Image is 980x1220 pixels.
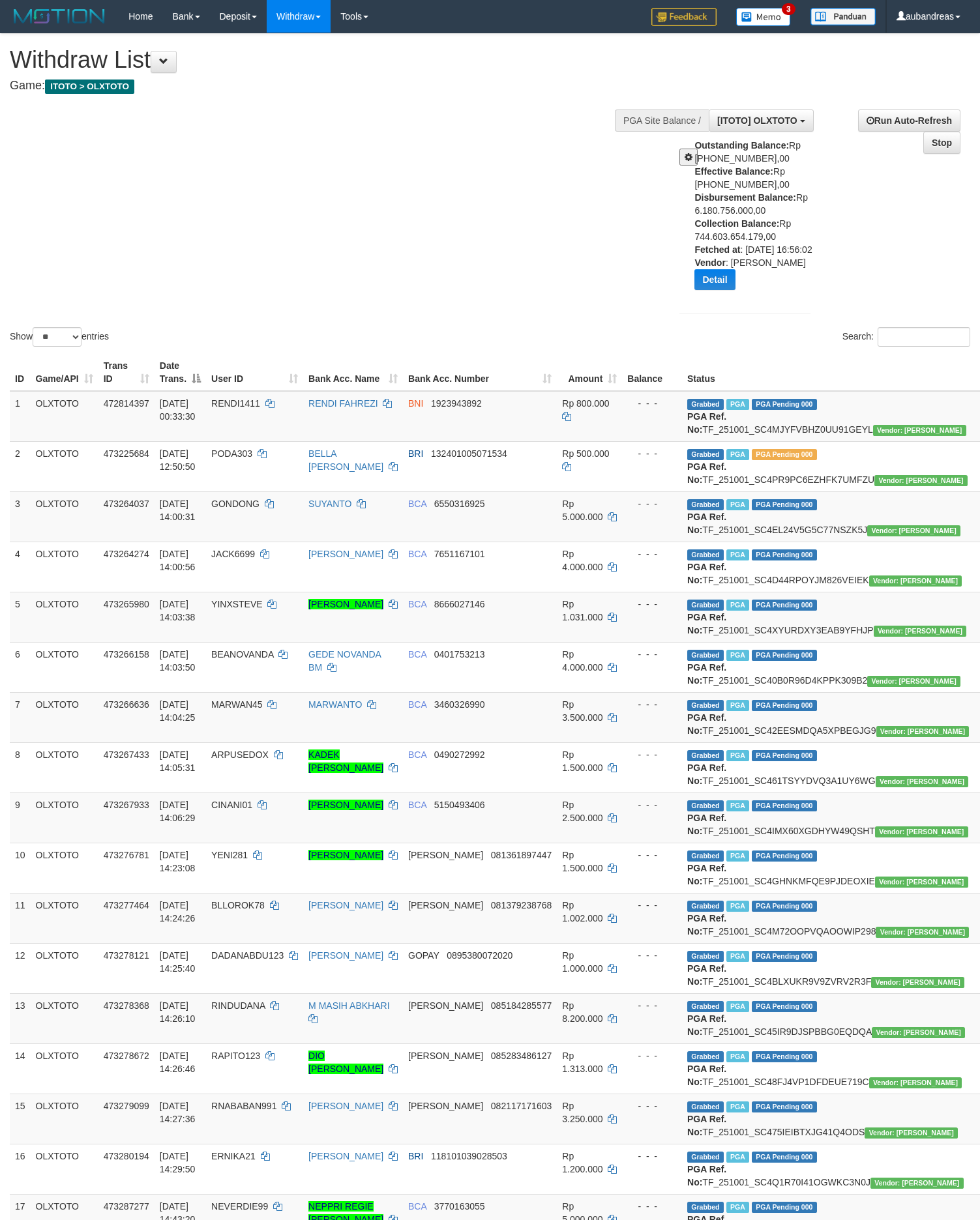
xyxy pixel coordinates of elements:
[726,499,749,510] span: Marked by aubbillhaqiPGA
[10,491,31,542] td: 3
[627,698,677,711] div: - - -
[10,1043,31,1094] td: 14
[726,549,749,560] span: Marked by aubbillhaqiPGA
[627,1150,677,1163] div: - - -
[408,448,423,459] span: BRI
[752,700,817,711] span: PGA Pending
[98,354,155,391] th: Trans ID: activate to sort column ascending
[752,750,817,761] span: PGA Pending
[752,1101,817,1112] span: PGA Pending
[431,448,507,459] span: Copy 132401005071534 to clipboard
[682,943,976,993] td: TF_251001_SC4BLXUKR9V9ZVRV2R3F
[211,1101,276,1111] span: RNABABAN991
[31,893,98,943] td: OLXTOTO
[872,1027,965,1038] span: Vendor URL: https://secure4.1velocity.biz
[104,398,149,409] span: 472814397
[627,1049,677,1062] div: - - -
[10,642,31,692] td: 6
[211,850,248,860] span: YENI281
[752,449,817,460] span: PGA Pending
[687,1114,726,1137] b: PGA Ref. No:
[562,398,609,409] span: Rp 800.000
[160,950,196,974] span: [DATE] 14:25:40
[308,1000,389,1011] a: M MASIH ABKHARI
[211,448,252,459] span: PODA303
[408,398,423,409] span: BNI
[682,692,976,742] td: TF_251001_SC42EESMDQA5XPBEGJG9
[687,913,726,937] b: PGA Ref. No:
[687,512,726,535] b: PGA Ref. No:
[211,1201,268,1212] span: NEVERDIE99
[31,642,98,692] td: OLXTOTO
[687,662,726,686] b: PGA Ref. No:
[752,650,817,661] span: PGA Pending
[434,549,485,559] span: Copy 7651167101 to clipboard
[308,398,378,409] a: RENDI FAHREZI
[726,951,749,962] span: Marked by aubrezazulfa
[308,649,381,673] a: GEDE NOVANDA BM
[709,109,814,132] button: [ITOTO] OLXTOTO
[308,900,383,910] a: [PERSON_NAME]
[31,843,98,893] td: OLXTOTO
[160,499,196,522] span: [DATE] 14:00:31
[31,592,98,642] td: OLXTOTO
[31,1043,98,1094] td: OLXTOTO
[752,1152,817,1163] span: PGA Pending
[308,448,383,472] a: BELLA [PERSON_NAME]
[160,599,196,622] span: [DATE] 14:03:38
[160,1051,196,1074] span: [DATE] 14:26:46
[155,354,206,391] th: Date Trans.: activate to sort column descending
[31,391,98,442] td: OLXTOTO
[211,599,263,609] span: YINXSTEVE
[31,1094,98,1144] td: OLXTOTO
[491,900,552,910] span: Copy 081379238768 to clipboard
[408,900,483,910] span: [PERSON_NAME]
[10,441,31,491] td: 2
[627,648,677,661] div: - - -
[687,800,724,811] span: Grabbed
[682,441,976,491] td: TF_251001_SC4PR9PC6EZHFK7UMFZU
[104,549,149,559] span: 473264274
[726,750,749,761] span: Marked by aubrama
[403,354,557,391] th: Bank Acc. Number: activate to sort column ascending
[10,80,640,93] h4: Game:
[694,139,820,300] div: Rp [PHONE_NUMBER],00 Rp [PHONE_NUMBER],00 Rp 6.180.756.000,00 Rp 744.603.654.179,00 : [DATE] 16:5...
[160,850,196,873] span: [DATE] 14:23:08
[104,499,149,509] span: 473264037
[752,951,817,962] span: PGA Pending
[562,448,609,459] span: Rp 500.000
[434,749,485,760] span: Copy 0490272992 to clipboard
[211,699,263,710] span: MARWAN45
[694,192,796,203] b: Disbursement Balance:
[31,491,98,542] td: OLXTOTO
[726,850,749,862] span: Marked by aubrezazulfa
[408,1051,483,1061] span: [PERSON_NAME]
[687,411,726,435] b: PGA Ref. No:
[687,700,724,711] span: Grabbed
[10,893,31,943] td: 11
[682,1144,976,1194] td: TF_251001_SC4Q1R70I41OGWKC3N0J
[408,1101,483,1111] span: [PERSON_NAME]
[160,749,196,773] span: [DATE] 14:05:31
[408,749,426,760] span: BCA
[491,1000,552,1011] span: Copy 085184285577 to clipboard
[726,901,749,912] span: Marked by aubrezazulfa
[687,449,724,460] span: Grabbed
[687,863,726,886] b: PGA Ref. No:
[694,218,779,229] b: Collection Balance:
[867,525,960,536] span: Vendor URL: https://secure4.1velocity.biz
[408,850,483,860] span: [PERSON_NAME]
[10,692,31,742] td: 7
[491,1051,552,1061] span: Copy 085283486127 to clipboard
[211,1000,265,1011] span: RINDUDANA
[434,499,485,509] span: Copy 6550316925 to clipboard
[682,1043,976,1094] td: TF_251001_SC48FJ4VP1DFDEUE719C
[211,749,269,760] span: ARPUSEDOX
[10,792,31,843] td: 9
[694,140,789,151] b: Outstanding Balance:
[434,649,485,660] span: Copy 0401753213 to clipboard
[682,893,976,943] td: TF_251001_SC4M72OOPVQAOOWIP298
[726,399,749,410] span: Marked by aubadesyah
[408,549,426,559] span: BCA
[752,1051,817,1062] span: PGA Pending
